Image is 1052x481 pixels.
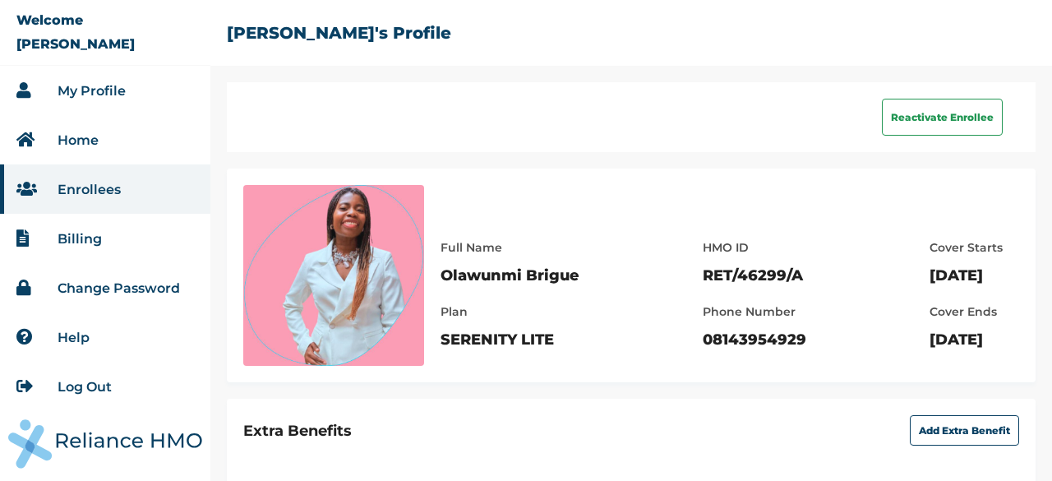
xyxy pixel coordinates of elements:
p: 08143954929 [703,330,806,349]
p: HMO ID [703,238,806,257]
p: Plan [441,302,579,321]
a: Log Out [58,379,112,395]
p: RET/46299/A [703,266,806,285]
a: Billing [58,231,102,247]
a: My Profile [58,83,126,99]
a: Help [58,330,90,345]
button: Add Extra Benefit [910,415,1019,446]
img: Enrollee [243,185,424,366]
p: [PERSON_NAME] [16,36,135,52]
p: [DATE] [930,266,1003,285]
p: Olawunmi Brigue [441,266,579,285]
p: Cover Ends [930,302,1003,321]
h2: Extra Benefits [243,422,352,440]
a: Home [58,132,99,148]
p: Full Name [441,238,579,257]
p: Cover Starts [930,238,1003,257]
a: Enrollees [58,182,121,197]
a: Change Password [58,280,180,296]
p: SERENITY LITE [441,330,579,349]
img: RelianceHMO's Logo [8,419,202,469]
h2: [PERSON_NAME]'s Profile [227,23,451,43]
button: Reactivate Enrollee [882,99,1003,136]
p: Welcome [16,12,83,28]
p: [DATE] [930,330,1003,349]
p: Phone Number [703,302,806,321]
